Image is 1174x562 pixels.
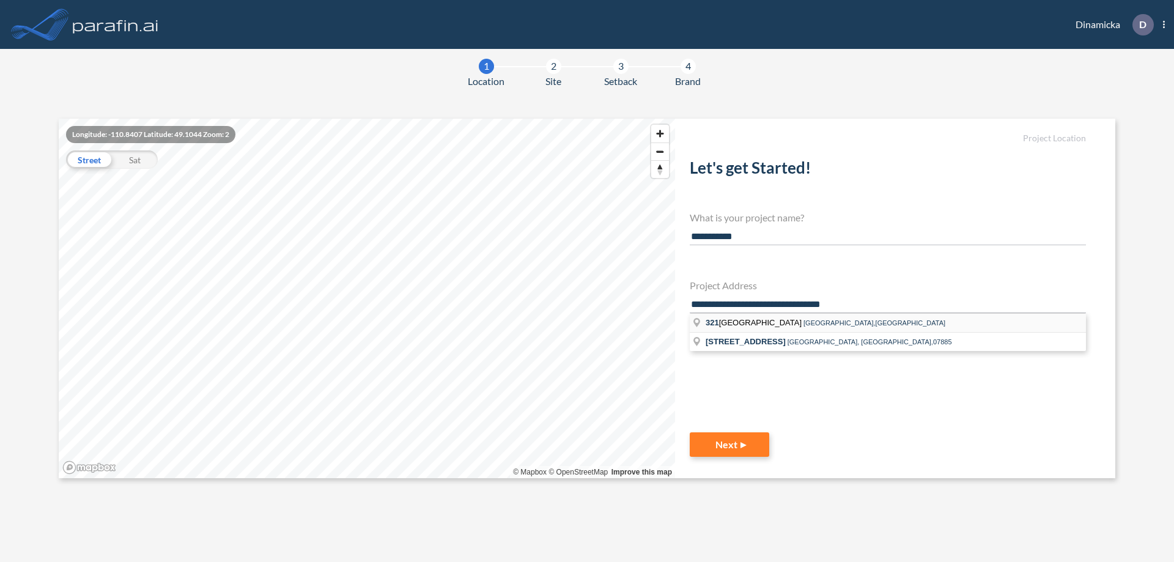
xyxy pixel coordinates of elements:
a: OpenStreetMap [548,468,608,476]
h4: What is your project name? [690,212,1086,223]
div: Sat [112,150,158,169]
span: Brand [675,74,701,89]
div: 1 [479,59,494,74]
div: Dinamicka [1057,14,1165,35]
span: Zoom out [651,143,669,160]
span: [STREET_ADDRESS] [706,337,786,346]
span: [GEOGRAPHIC_DATA],[GEOGRAPHIC_DATA] [803,319,945,327]
img: logo [70,12,161,37]
div: Street [66,150,112,169]
a: Mapbox homepage [62,460,116,475]
a: Improve this map [611,468,672,476]
span: Setback [604,74,637,89]
canvas: Map [59,119,675,478]
p: D [1139,19,1146,30]
span: [GEOGRAPHIC_DATA] [706,318,803,327]
div: Longitude: -110.8407 Latitude: 49.1044 Zoom: 2 [66,126,235,143]
button: Zoom in [651,125,669,142]
button: Zoom out [651,142,669,160]
span: Site [545,74,561,89]
h5: Project Location [690,133,1086,144]
span: Location [468,74,504,89]
span: Reset bearing to north [651,161,669,178]
span: [GEOGRAPHIC_DATA], [GEOGRAPHIC_DATA],07885 [788,338,952,346]
h4: Project Address [690,279,1086,291]
span: 321 [706,318,719,327]
button: Next [690,432,769,457]
div: 3 [613,59,629,74]
button: Reset bearing to north [651,160,669,178]
div: 2 [546,59,561,74]
a: Mapbox [513,468,547,476]
div: 4 [681,59,696,74]
h2: Let's get Started! [690,158,1086,182]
